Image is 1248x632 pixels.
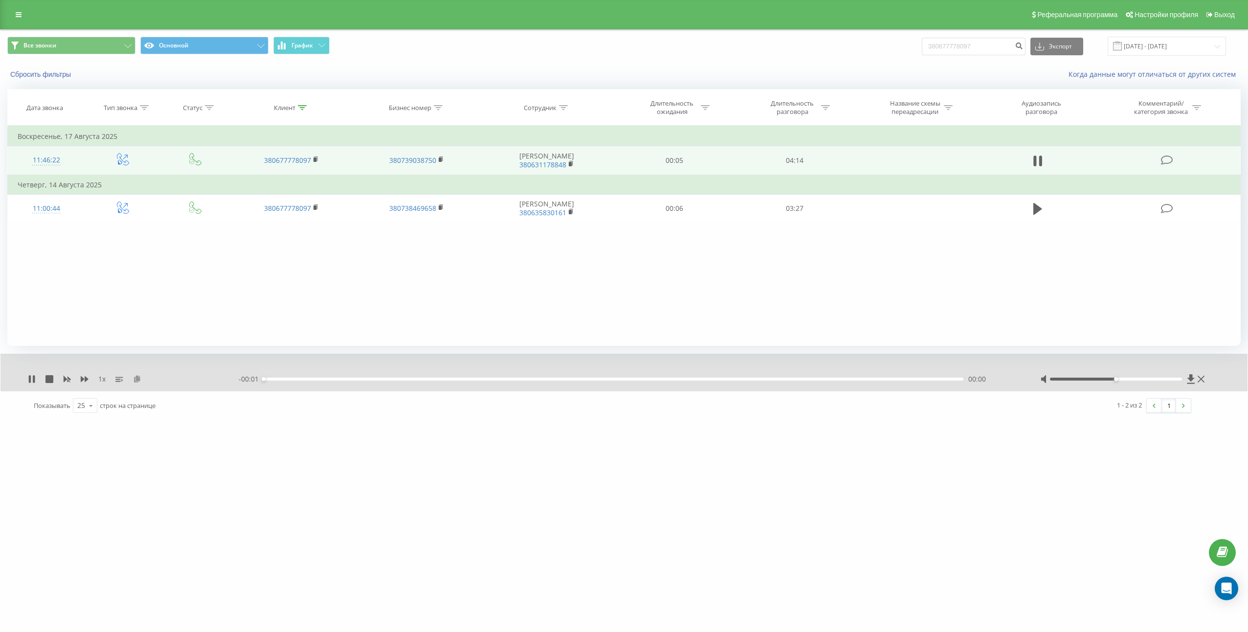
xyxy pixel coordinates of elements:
[1215,577,1238,600] div: Open Intercom Messenger
[264,156,311,165] a: 380677778097
[614,194,735,223] td: 00:06
[274,104,295,112] div: Клиент
[389,203,436,213] a: 380738469658
[479,194,614,223] td: [PERSON_NAME]
[389,156,436,165] a: 380739038750
[1214,11,1235,19] span: Выход
[1133,99,1190,116] div: Комментарий/категория звонка
[7,70,76,79] button: Сбросить фильтры
[922,38,1025,55] input: Поиск по номеру
[389,104,431,112] div: Бизнес номер
[291,42,313,49] span: График
[262,377,266,381] div: Accessibility label
[239,374,264,384] span: - 00:01
[519,160,566,169] a: 380631178848
[735,146,855,175] td: 04:14
[77,401,85,410] div: 25
[23,42,56,49] span: Все звонки
[1161,399,1176,412] a: 1
[479,146,614,175] td: [PERSON_NAME]
[968,374,986,384] span: 00:00
[1030,38,1083,55] button: Экспорт
[1114,377,1118,381] div: Accessibility label
[1009,99,1073,116] div: Аудиозапись разговора
[7,37,135,54] button: Все звонки
[1037,11,1117,19] span: Реферальная программа
[26,104,63,112] div: Дата звонка
[34,401,70,410] span: Показывать
[264,203,311,213] a: 380677778097
[100,401,156,410] span: строк на странице
[1135,11,1198,19] span: Настройки профиля
[524,104,557,112] div: Сотрудник
[519,208,566,217] a: 380635830161
[273,37,330,54] button: График
[18,199,75,218] div: 11:00:44
[183,104,202,112] div: Статус
[8,127,1241,146] td: Воскресенье, 17 Августа 2025
[766,99,819,116] div: Длительность разговора
[98,374,106,384] span: 1 x
[1069,69,1241,79] a: Когда данные могут отличаться от других систем
[889,99,941,116] div: Название схемы переадресации
[8,175,1241,195] td: Четверг, 14 Августа 2025
[614,146,735,175] td: 00:05
[646,99,698,116] div: Длительность ожидания
[140,37,268,54] button: Основной
[735,194,855,223] td: 03:27
[104,104,137,112] div: Тип звонка
[1117,400,1142,410] div: 1 - 2 из 2
[18,151,75,170] div: 11:46:22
